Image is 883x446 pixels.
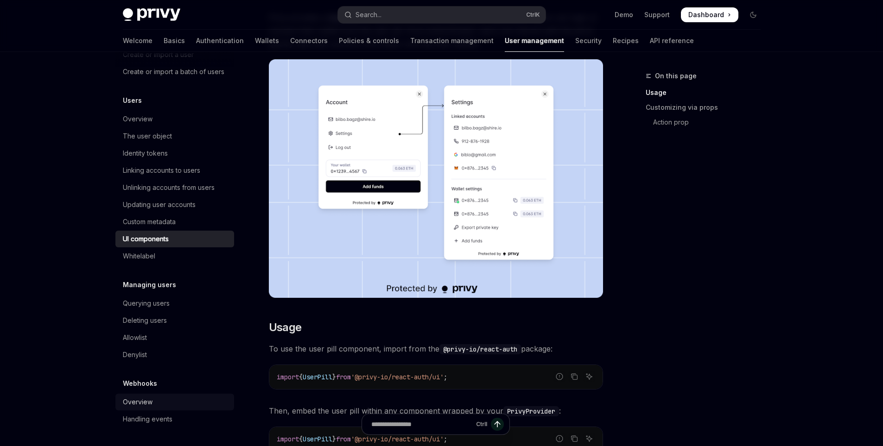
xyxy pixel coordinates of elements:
[688,10,724,19] span: Dashboard
[115,214,234,230] a: Custom metadata
[123,298,170,309] div: Querying users
[123,216,176,227] div: Custom metadata
[123,66,224,77] div: Create or import a batch of users
[526,11,540,19] span: Ctrl K
[123,251,155,262] div: Whitelabel
[336,373,351,381] span: from
[115,248,234,264] a: Whitelabel
[115,346,234,363] a: Denylist
[299,373,303,381] span: {
[746,7,761,22] button: Toggle dark mode
[123,95,142,106] h5: Users
[338,6,546,23] button: Open search
[196,30,244,52] a: Authentication
[655,70,697,82] span: On this page
[646,100,768,115] a: Customizing via props
[615,10,633,19] a: Demo
[583,371,595,383] button: Ask AI
[277,373,299,381] span: import
[123,148,168,159] div: Identity tokens
[491,418,504,431] button: Send message
[290,30,328,52] a: Connectors
[123,182,215,193] div: Unlinking accounts from users
[115,111,234,127] a: Overview
[123,279,176,290] h5: Managing users
[646,85,768,100] a: Usage
[115,394,234,410] a: Overview
[123,396,152,408] div: Overview
[269,404,603,417] span: Then, embed the user pill within any component wrapped by your :
[681,7,738,22] a: Dashboard
[303,373,332,381] span: UserPill
[123,414,172,425] div: Handling events
[164,30,185,52] a: Basics
[115,179,234,196] a: Unlinking accounts from users
[115,63,234,80] a: Create or import a batch of users
[123,199,196,210] div: Updating user accounts
[332,373,336,381] span: }
[269,59,603,298] img: images/Userpill2.png
[115,411,234,427] a: Handling events
[115,145,234,162] a: Identity tokens
[646,115,768,130] a: Action prop
[371,414,472,434] input: Ask a question...
[123,165,200,176] div: Linking accounts to users
[444,373,447,381] span: ;
[568,371,580,383] button: Copy the contents from the code block
[123,113,152,125] div: Overview
[123,332,147,343] div: Allowlist
[255,30,279,52] a: Wallets
[123,8,180,21] img: dark logo
[269,320,302,335] span: Usage
[115,196,234,213] a: Updating user accounts
[650,30,694,52] a: API reference
[505,30,564,52] a: User management
[123,315,167,326] div: Deleting users
[339,30,399,52] a: Policies & controls
[115,128,234,144] a: The user object
[123,131,172,142] div: The user object
[123,30,152,52] a: Welcome
[123,233,169,245] div: UI components
[553,371,565,383] button: Report incorrect code
[439,344,521,354] code: @privy-io/react-auth
[123,378,157,389] h5: Webhooks
[351,373,444,381] span: '@privy-io/react-auth/ui'
[269,342,603,355] span: To use the user pill component, import from the package:
[115,162,234,179] a: Linking accounts to users
[123,349,147,360] div: Denylist
[575,30,602,52] a: Security
[613,30,639,52] a: Recipes
[115,231,234,247] a: UI components
[503,406,559,416] code: PrivyProvider
[115,329,234,346] a: Allowlist
[356,9,381,20] div: Search...
[644,10,670,19] a: Support
[115,312,234,329] a: Deleting users
[115,295,234,312] a: Querying users
[410,30,494,52] a: Transaction management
